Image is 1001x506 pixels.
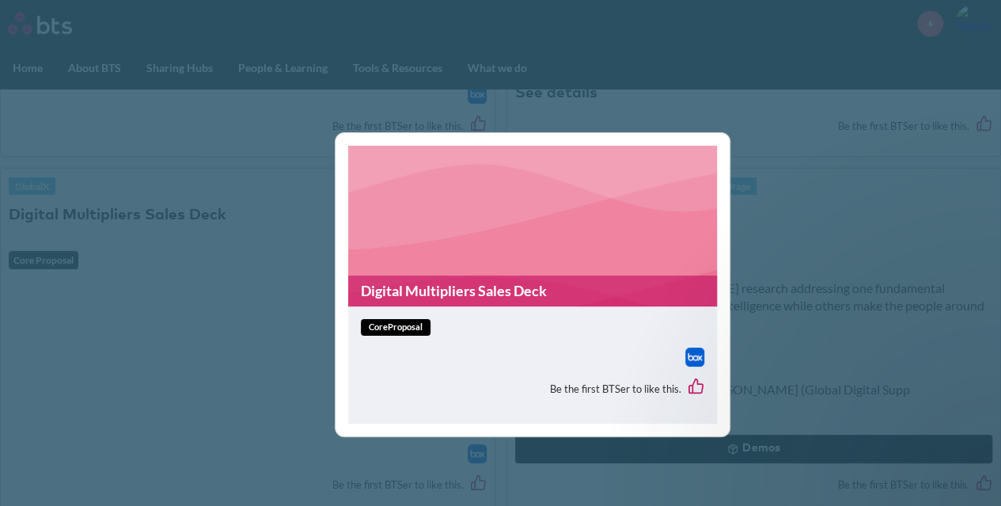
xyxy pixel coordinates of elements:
[361,367,704,411] div: Be the first BTSer to like this.
[685,348,704,367] a: Download file from Box
[947,452,985,490] iframe: Intercom live chat
[348,276,717,306] a: Digital Multipliers Sales Deck
[685,348,704,367] img: Box logo
[361,319,430,336] span: coreProposal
